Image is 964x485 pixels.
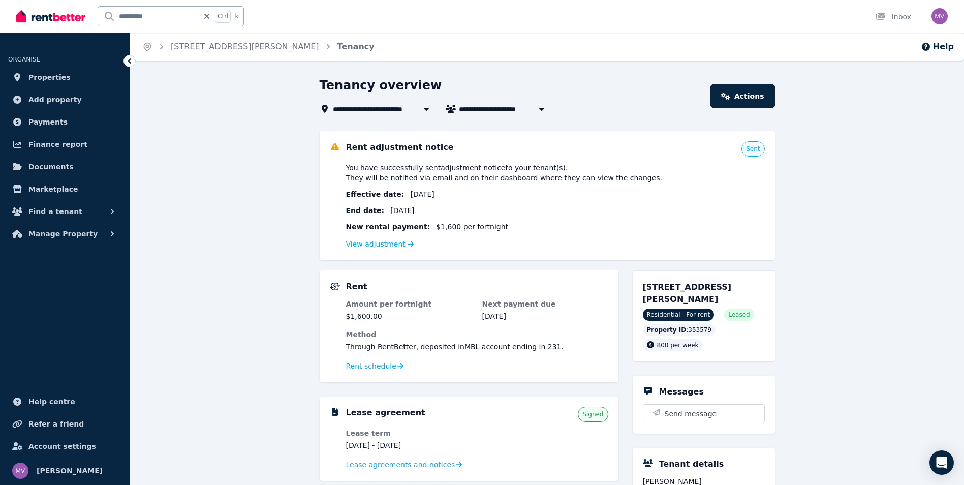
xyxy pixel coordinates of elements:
dt: Lease term [346,428,472,438]
span: Residential | For rent [643,309,714,321]
span: $1,600 per fortnight [436,222,508,232]
span: Signed [582,410,603,418]
h5: Lease agreement [346,407,425,419]
span: 800 per week [657,342,699,349]
span: Account settings [28,440,96,452]
a: Refer a friend [8,414,121,434]
a: [STREET_ADDRESS][PERSON_NAME] [171,42,319,51]
a: Payments [8,112,121,132]
a: Actions [710,84,774,108]
span: [PERSON_NAME] [37,465,103,477]
span: Sent [746,145,760,153]
img: Marisa Vecchio [12,463,28,479]
h5: Tenant details [659,458,724,470]
dt: Amount per fortnight [346,299,472,309]
a: Help centre [8,391,121,412]
span: You have successfully sent adjustment notice to your tenant(s) . They will be notified via email ... [346,163,663,183]
h5: Messages [659,386,704,398]
span: ORGANISE [8,56,40,63]
img: RentBetter [16,9,85,24]
nav: Breadcrumb [130,33,387,61]
dt: Next payment due [482,299,608,309]
span: Effective date : [346,189,405,199]
span: Lease agreements and notices [346,460,455,470]
a: Properties [8,67,121,87]
span: Documents [28,161,74,173]
span: End date: [346,205,385,216]
span: [DATE] [390,205,414,216]
a: Tenancy [337,42,375,51]
button: Help [921,41,954,53]
div: Inbox [876,12,911,22]
h5: Rent adjustment notice [346,141,454,154]
span: [DATE] [410,189,434,199]
span: [STREET_ADDRESS][PERSON_NAME] [643,282,732,304]
span: Find a tenant [28,205,82,218]
a: Account settings [8,436,121,457]
span: k [235,12,238,20]
button: Find a tenant [8,201,121,222]
a: View adjustment [346,240,414,248]
img: Rental Payments [330,283,340,290]
dd: [DATE] - [DATE] [346,440,472,450]
img: Marisa Vecchio [931,8,948,24]
span: New rental payment: [346,222,430,232]
span: Marketplace [28,183,78,195]
h1: Tenancy overview [320,77,442,94]
span: Property ID [647,326,687,334]
span: Rent schedule [346,361,396,371]
a: Add property [8,89,121,110]
a: Documents [8,157,121,177]
a: Lease agreements and notices [346,460,462,470]
h5: Rent [346,281,367,293]
dt: Method [346,329,608,340]
div: Open Intercom Messenger [929,450,954,475]
button: Manage Property [8,224,121,244]
span: Finance report [28,138,87,150]
dd: $1,600.00 [346,311,472,321]
span: Properties [28,71,71,83]
span: Ctrl [215,10,231,23]
a: Rent schedule [346,361,404,371]
a: Finance report [8,134,121,155]
span: Add property [28,94,82,106]
span: Send message [665,409,717,419]
span: Payments [28,116,68,128]
dd: [DATE] [482,311,608,321]
span: Manage Property [28,228,98,240]
span: Through RentBetter , deposited in MBL account ending in 231 . [346,343,564,351]
div: : 353579 [643,324,716,336]
span: Leased [728,311,750,319]
span: Help centre [28,396,75,408]
a: Marketplace [8,179,121,199]
span: Refer a friend [28,418,84,430]
button: Send message [643,405,764,423]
